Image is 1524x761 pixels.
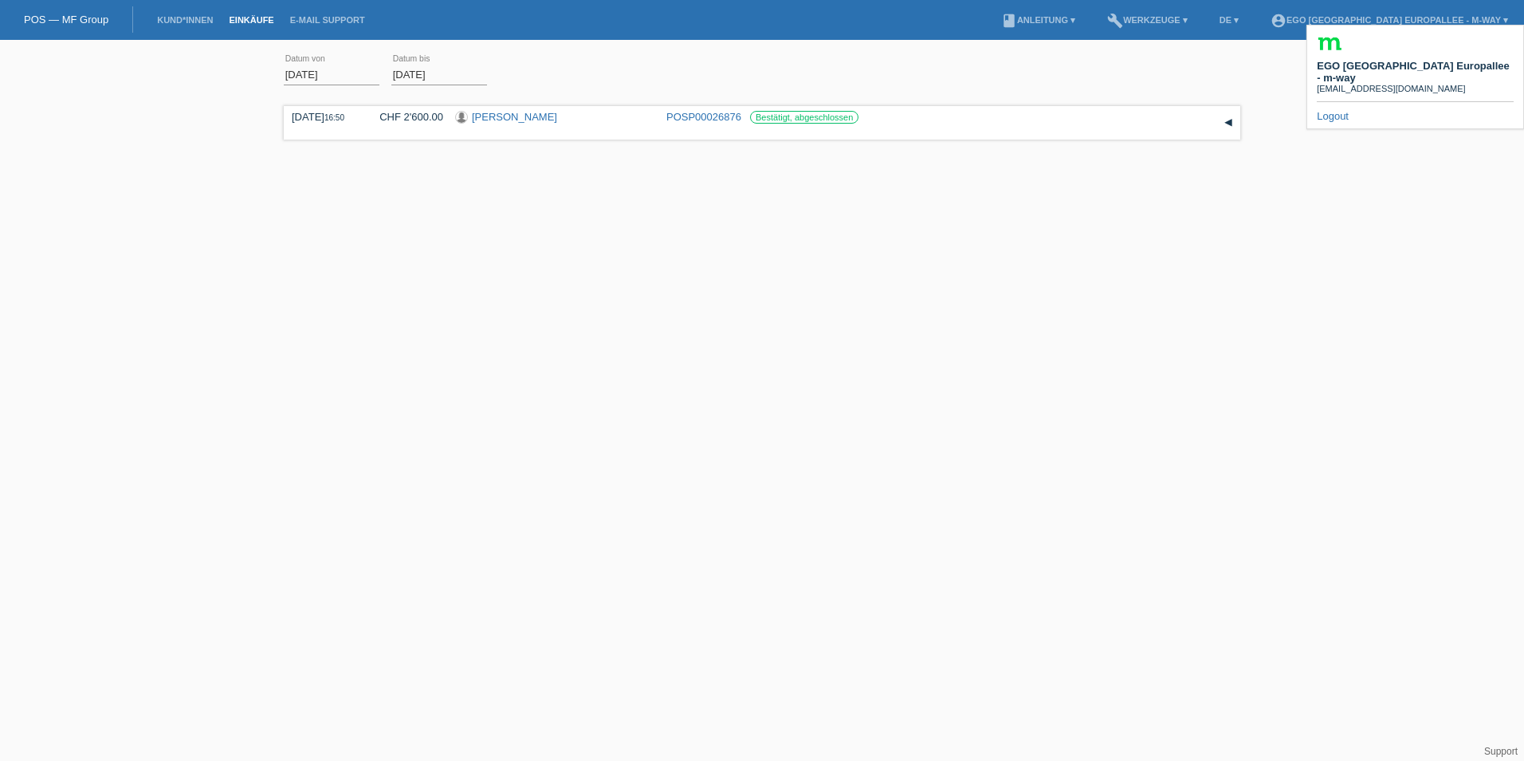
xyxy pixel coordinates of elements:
i: account_circle [1271,13,1286,29]
a: E-Mail Support [282,15,373,25]
div: auf-/zuklappen [1216,111,1240,135]
a: Einkäufe [221,15,281,25]
a: account_circleEGO [GEOGRAPHIC_DATA] Europallee - m-way ▾ [1263,15,1516,25]
div: [DATE] [292,111,355,123]
label: Bestätigt, abgeschlossen [750,111,858,124]
b: EGO [GEOGRAPHIC_DATA] Europallee - m-way [1317,60,1510,84]
a: POSP00026876 [666,111,741,123]
div: CHF 2'600.00 [367,111,443,123]
a: POS — MF Group [24,14,108,26]
a: Support [1484,746,1518,757]
a: Kund*innen [149,15,221,25]
a: buildWerkzeuge ▾ [1099,15,1196,25]
div: [EMAIL_ADDRESS][DOMAIN_NAME] [1317,84,1514,93]
a: [PERSON_NAME] [472,111,557,123]
a: bookAnleitung ▾ [993,15,1083,25]
span: 16:50 [324,113,344,122]
a: Logout [1317,110,1349,122]
i: build [1107,13,1123,29]
i: book [1001,13,1017,29]
a: DE ▾ [1212,15,1247,25]
img: 20913_square.png [1317,32,1342,57]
